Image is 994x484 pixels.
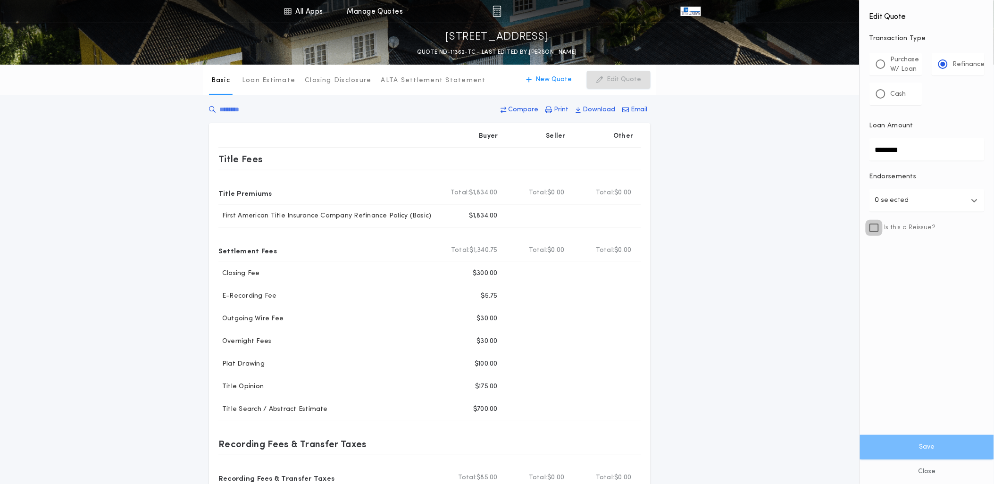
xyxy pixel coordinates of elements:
p: E-Recording Fee [218,292,277,301]
p: Closing Fee [218,269,260,278]
p: Compare [508,105,538,115]
span: $0.00 [615,246,632,255]
b: Total: [596,473,615,483]
p: $30.00 [476,314,498,324]
p: $700.00 [473,405,498,414]
span: $85.00 [476,473,498,483]
p: Seller [546,132,566,141]
p: Title Opinion [218,382,264,392]
p: Basic [211,76,230,85]
img: vs-icon [681,7,701,16]
button: Edit Quote [587,71,651,89]
b: Total: [451,246,470,255]
p: Recording Fees & Transfer Taxes [218,436,367,451]
button: Close [860,459,994,484]
p: Edit Quote [607,75,641,84]
b: Total: [596,188,615,198]
button: Email [619,101,651,118]
p: Endorsements [869,172,985,182]
p: 0 selected [875,195,909,206]
b: Total: [529,473,548,483]
input: Loan Amount [869,138,985,161]
span: $0.00 [548,188,565,198]
p: $5.75 [481,292,498,301]
p: Settlement Fees [218,243,277,258]
button: Print [543,101,571,118]
p: Outgoing Wire Fee [218,314,284,324]
p: Cash [891,90,906,99]
p: Print [554,105,568,115]
p: First American Title Insurance Company Refinance Policy (Basic) [218,211,432,221]
b: Total: [596,246,615,255]
p: Refinance [953,60,985,69]
span: Is this a Reissue? [885,223,936,233]
b: Total: [529,188,548,198]
span: $1,340.75 [470,246,498,255]
p: $30.00 [476,337,498,346]
p: Closing Disclosure [305,76,372,85]
p: Overnight Fees [218,337,272,346]
p: Plat Drawing [218,359,265,369]
button: Compare [498,101,541,118]
button: New Quote [517,71,581,89]
p: Download [583,105,615,115]
p: $300.00 [473,269,498,278]
h4: Edit Quote [869,6,985,23]
p: $1,834.00 [469,211,498,221]
p: ALTA Settlement Statement [381,76,486,85]
p: $100.00 [475,359,498,369]
p: New Quote [535,75,572,84]
p: Transaction Type [869,34,985,43]
span: $1,834.00 [469,188,498,198]
button: 0 selected [869,189,985,212]
p: $175.00 [475,382,498,392]
p: Email [631,105,648,115]
p: Other [614,132,634,141]
b: Total: [529,246,548,255]
p: Loan Estimate [242,76,295,85]
p: Loan Amount [869,121,914,131]
span: $0.00 [548,473,565,483]
img: img [493,6,501,17]
p: Purchase W/ Loan [891,55,919,74]
p: Title Premiums [218,185,272,200]
b: Total: [458,473,477,483]
p: QUOTE ND-11362-TC - LAST EDITED BY [PERSON_NAME] [417,48,577,57]
p: Title Fees [218,151,263,167]
p: Buyer [479,132,498,141]
p: Title Search / Abstract Estimate [218,405,328,414]
span: $0.00 [548,246,565,255]
button: Save [860,435,994,459]
p: [STREET_ADDRESS] [446,30,549,45]
button: Download [573,101,618,118]
span: $0.00 [615,473,632,483]
span: $0.00 [615,188,632,198]
b: Total: [451,188,469,198]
